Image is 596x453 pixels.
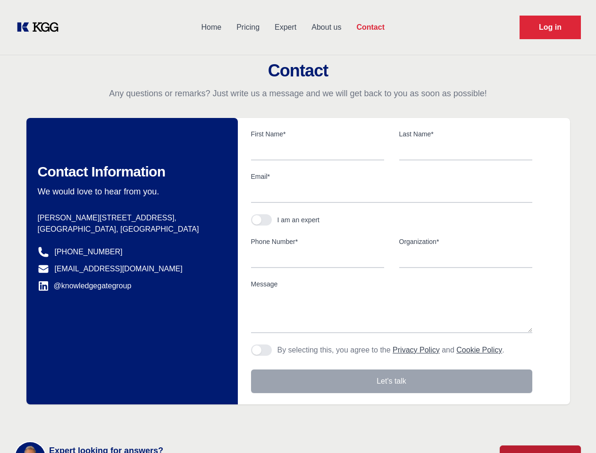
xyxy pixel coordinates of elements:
p: [GEOGRAPHIC_DATA], [GEOGRAPHIC_DATA] [38,224,223,235]
a: @knowledgegategroup [38,280,132,292]
a: KOL Knowledge Platform: Talk to Key External Experts (KEE) [15,20,66,35]
a: Privacy Policy [393,346,440,354]
a: About us [304,15,349,40]
label: Phone Number* [251,237,384,246]
a: Request Demo [520,16,581,39]
p: [PERSON_NAME][STREET_ADDRESS], [38,212,223,224]
a: [PHONE_NUMBER] [55,246,123,258]
a: Expert [267,15,304,40]
label: Email* [251,172,532,181]
iframe: Chat Widget [549,408,596,453]
p: Any questions or remarks? Just write us a message and we will get back to you as soon as possible! [11,88,585,99]
p: By selecting this, you agree to the and . [277,344,504,356]
button: Let's talk [251,369,532,393]
div: I am an expert [277,215,320,225]
div: Cookie settings [10,444,58,449]
a: Contact [349,15,392,40]
a: [EMAIL_ADDRESS][DOMAIN_NAME] [55,263,183,275]
h2: Contact [11,61,585,80]
a: Home [193,15,229,40]
label: Organization* [399,237,532,246]
label: Last Name* [399,129,532,139]
label: First Name* [251,129,384,139]
h2: Contact Information [38,163,223,180]
label: Message [251,279,532,289]
p: We would love to hear from you. [38,186,223,197]
a: Pricing [229,15,267,40]
a: Cookie Policy [456,346,502,354]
